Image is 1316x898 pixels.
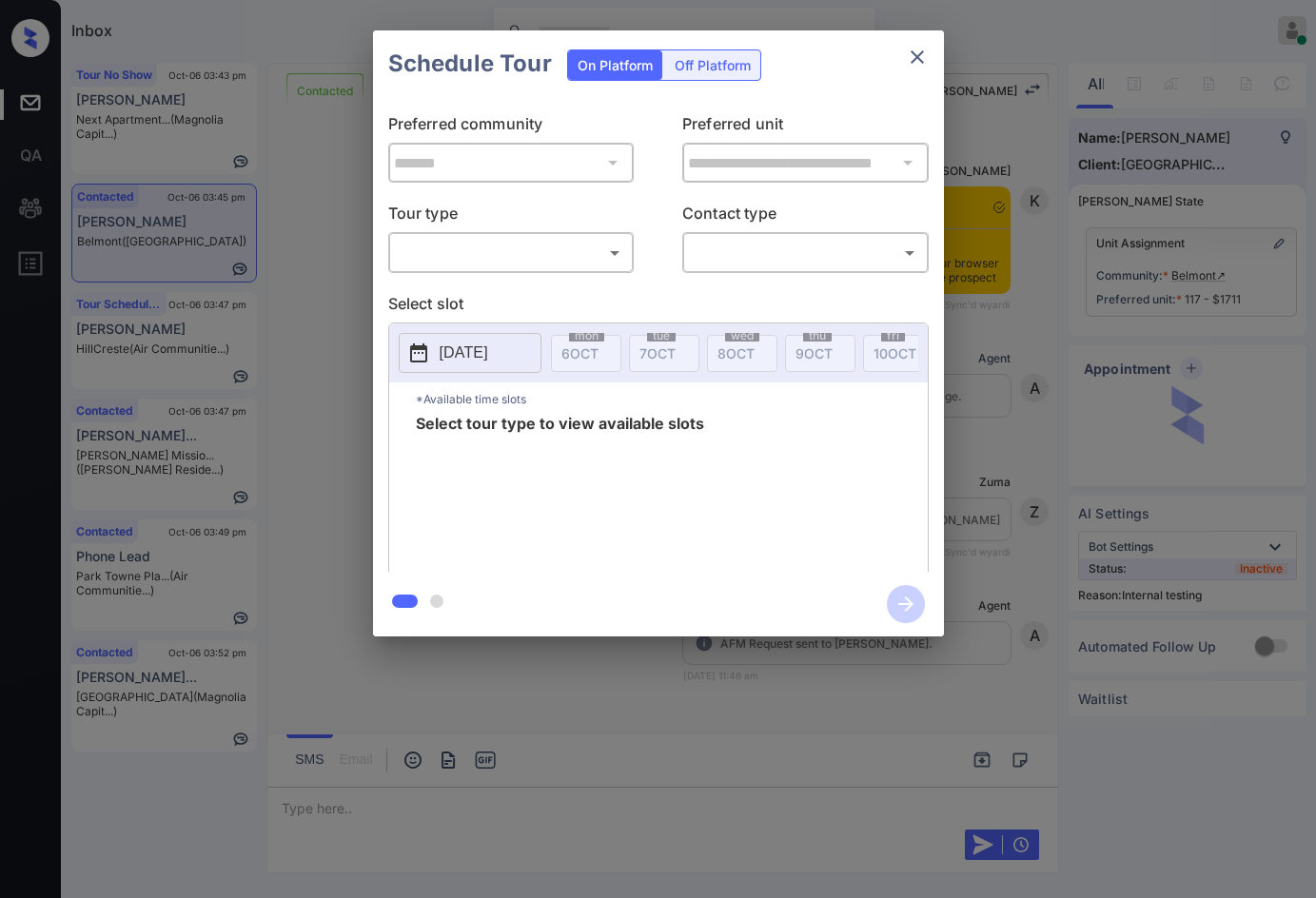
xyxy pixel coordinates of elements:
button: [DATE] [399,333,541,373]
p: Tour type [388,202,635,232]
p: Select slot [388,292,929,322]
p: Preferred community [388,112,635,143]
div: On Platform [568,50,662,80]
p: *Available time slots [416,382,928,416]
p: Preferred unit [682,112,929,143]
div: Off Platform [665,50,760,80]
span: Select tour type to view available slots [416,416,704,568]
h2: Schedule Tour [373,30,567,97]
p: Contact type [682,202,929,232]
p: [DATE] [440,342,488,364]
button: close [898,38,936,76]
